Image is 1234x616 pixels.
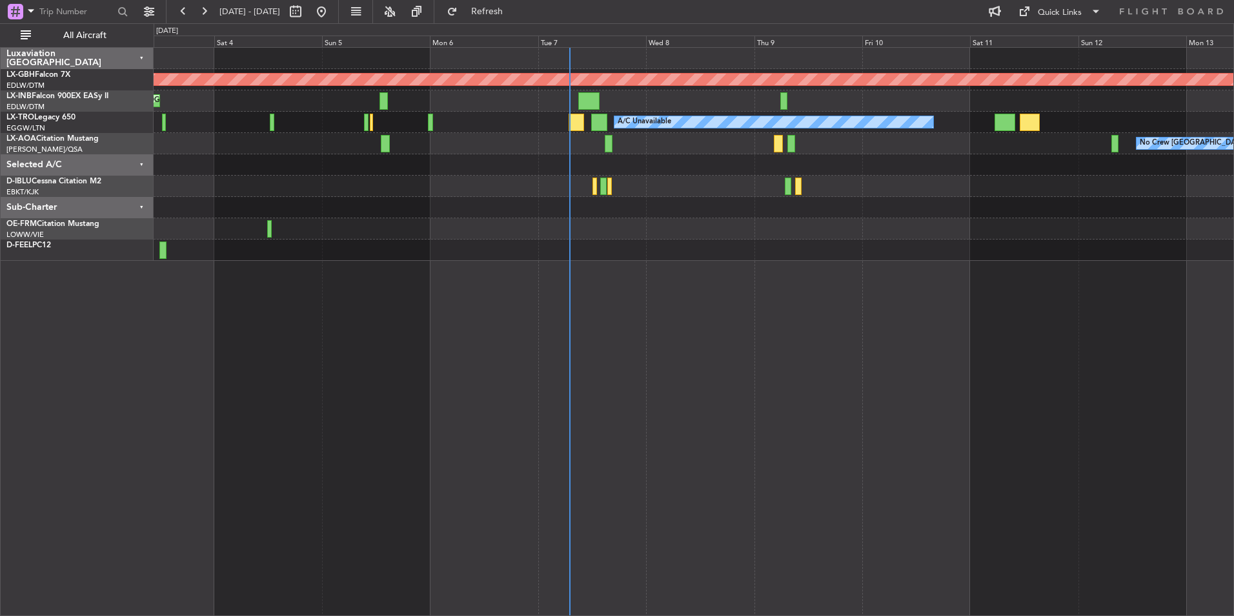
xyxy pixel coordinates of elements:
span: D-IBLU [6,178,32,185]
a: OE-FRMCitation Mustang [6,220,99,228]
div: Tue 7 [538,36,646,47]
span: Refresh [460,7,514,16]
div: Mon 6 [430,36,538,47]
div: Sun 5 [322,36,430,47]
span: LX-GBH [6,71,35,79]
span: OE-FRM [6,220,37,228]
a: LX-AOACitation Mustang [6,135,99,143]
a: [PERSON_NAME]/QSA [6,145,83,154]
a: LOWW/VIE [6,230,44,240]
button: All Aircraft [14,25,140,46]
span: D-FEEL [6,241,32,249]
div: Sun 12 [1078,36,1186,47]
div: Sat 11 [970,36,1078,47]
div: A/C Unavailable [618,112,671,132]
a: D-FEELPC12 [6,241,51,249]
div: Quick Links [1038,6,1082,19]
button: Quick Links [1012,1,1108,22]
div: Fri 10 [862,36,970,47]
div: Thu 9 [754,36,862,47]
span: [DATE] - [DATE] [219,6,280,17]
a: D-IBLUCessna Citation M2 [6,178,101,185]
a: EBKT/KJK [6,187,39,197]
div: [DATE] [156,26,178,37]
a: EDLW/DTM [6,81,45,90]
button: Refresh [441,1,518,22]
a: EDLW/DTM [6,102,45,112]
a: LX-TROLegacy 650 [6,114,76,121]
span: LX-TRO [6,114,34,121]
div: Fri 3 [106,36,214,47]
input: Trip Number [39,2,114,21]
a: LX-GBHFalcon 7X [6,71,70,79]
a: LX-INBFalcon 900EX EASy II [6,92,108,100]
a: EGGW/LTN [6,123,45,133]
span: LX-INB [6,92,32,100]
span: LX-AOA [6,135,36,143]
div: Sat 4 [214,36,322,47]
span: All Aircraft [34,31,136,40]
div: Wed 8 [646,36,754,47]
